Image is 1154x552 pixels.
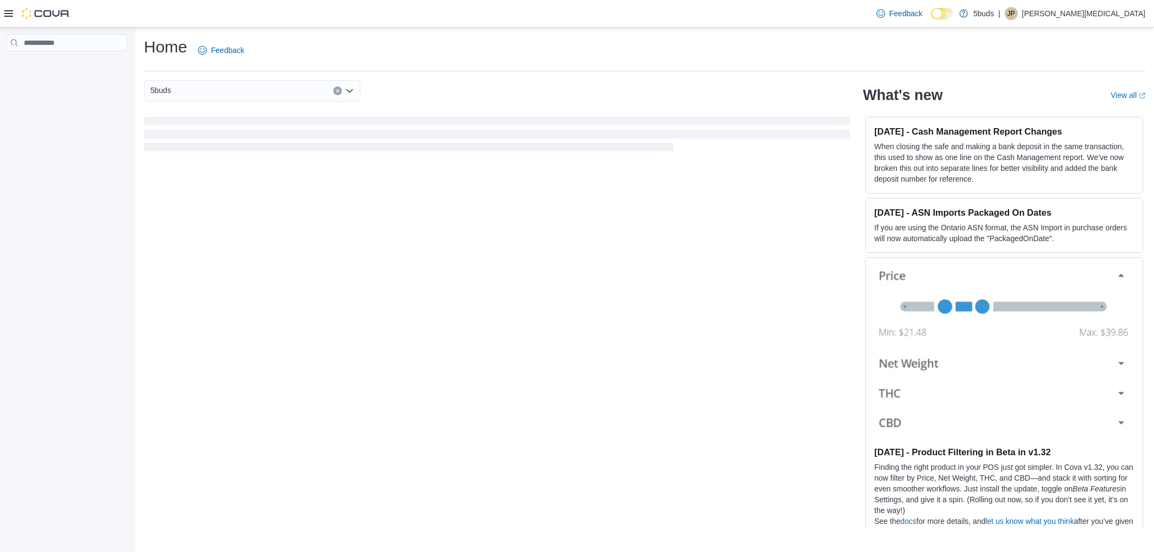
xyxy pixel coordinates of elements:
h1: Home [144,36,187,58]
p: [PERSON_NAME][MEDICAL_DATA] [1022,7,1145,20]
nav: Complex example [6,54,128,79]
p: 5buds [973,7,994,20]
p: Finding the right product in your POS just got simpler. In Cova v1.32, you can now filter by Pric... [874,462,1134,516]
span: Feedback [211,45,244,56]
p: If you are using the Ontario ASN format, the ASN Import in purchase orders will now automatically... [874,222,1134,244]
p: | [998,7,1000,20]
span: JP [1007,7,1015,20]
h3: [DATE] - Cash Management Report Changes [874,126,1134,137]
span: Loading [144,119,850,154]
span: Feedback [889,8,922,19]
h3: [DATE] - Product Filtering in Beta in v1.32 [874,447,1134,457]
a: let us know what you think [985,517,1073,526]
input: Dark Mode [931,8,954,19]
img: Cova [22,8,70,19]
em: Beta Features [1073,484,1120,493]
span: Dark Mode [931,19,932,20]
div: Jackie Parkinson [1005,7,1018,20]
a: Feedback [194,39,248,61]
h2: What's new [863,87,942,104]
a: docs [900,517,916,526]
svg: External link [1139,92,1145,99]
a: View allExternal link [1111,91,1145,99]
a: Feedback [872,3,927,24]
p: When closing the safe and making a bank deposit in the same transaction, this used to show as one... [874,141,1134,184]
button: Clear input [333,87,342,95]
p: See the for more details, and after you’ve given it a try. [874,516,1134,537]
span: 5buds [150,84,171,97]
button: Open list of options [345,87,354,95]
h3: [DATE] - ASN Imports Packaged On Dates [874,207,1134,218]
